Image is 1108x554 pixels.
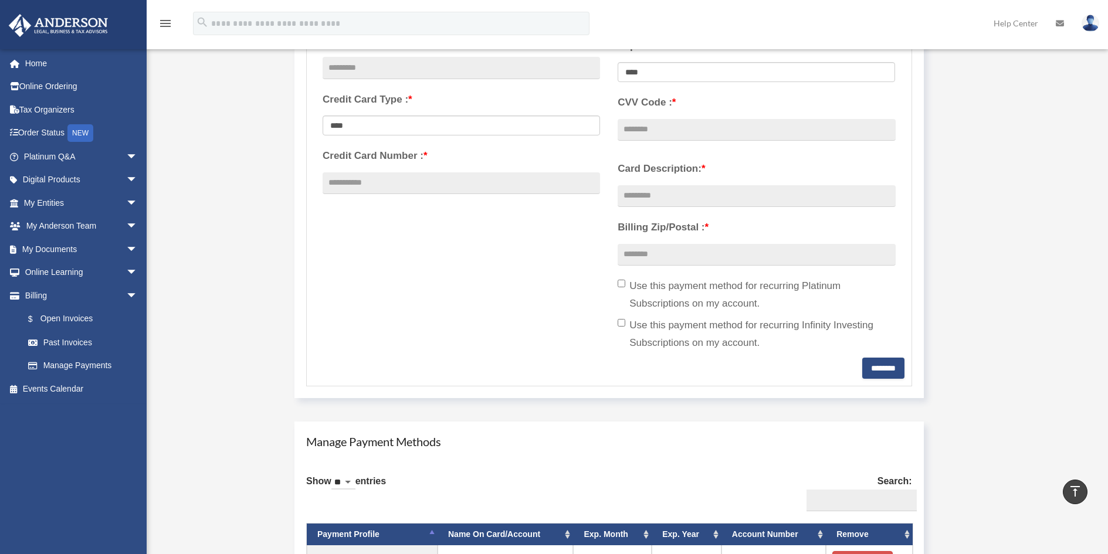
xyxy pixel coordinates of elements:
a: My Anderson Teamarrow_drop_down [8,215,155,238]
img: Anderson Advisors Platinum Portal [5,14,111,37]
a: Home [8,52,155,75]
th: Remove: activate to sort column ascending [826,524,912,545]
a: Past Invoices [16,331,155,354]
a: Digital Productsarrow_drop_down [8,168,155,192]
label: Card Description: [618,160,895,178]
span: $ [35,312,40,327]
i: vertical_align_top [1068,484,1082,498]
label: Use this payment method for recurring Infinity Investing Subscriptions on my account. [618,317,895,352]
a: Manage Payments [16,354,150,378]
a: menu [158,21,172,30]
a: Online Ordering [8,75,155,98]
input: Search: [807,490,917,512]
div: NEW [67,124,93,142]
th: Account Number: activate to sort column ascending [721,524,826,545]
a: Billingarrow_drop_down [8,284,155,307]
a: Tax Organizers [8,98,155,121]
span: arrow_drop_down [126,261,150,285]
i: search [196,16,209,29]
span: arrow_drop_down [126,237,150,261]
input: Use this payment method for recurring Infinity Investing Subscriptions on my account. [618,319,625,327]
span: arrow_drop_down [126,284,150,308]
span: arrow_drop_down [126,215,150,239]
a: Order StatusNEW [8,121,155,145]
img: User Pic [1082,15,1099,32]
a: Platinum Q&Aarrow_drop_down [8,145,155,168]
th: Exp. Month: activate to sort column ascending [573,524,652,545]
span: arrow_drop_down [126,145,150,169]
a: vertical_align_top [1063,480,1087,504]
i: menu [158,16,172,30]
select: Showentries [331,476,355,490]
input: Use this payment method for recurring Platinum Subscriptions on my account. [618,280,625,287]
label: Billing Zip/Postal : [618,219,895,236]
a: Online Learningarrow_drop_down [8,261,155,284]
label: Search: [802,473,912,512]
a: $Open Invoices [16,307,155,331]
h4: Manage Payment Methods [306,433,912,450]
a: My Documentsarrow_drop_down [8,237,155,261]
label: Show entries [306,473,386,501]
label: Use this payment method for recurring Platinum Subscriptions on my account. [618,277,895,312]
span: arrow_drop_down [126,168,150,192]
span: arrow_drop_down [126,191,150,215]
th: Name On Card/Account: activate to sort column ascending [438,524,574,545]
label: CVV Code : [618,94,895,111]
th: Payment Profile: activate to sort column descending [307,524,438,545]
label: Credit Card Type : [323,91,600,108]
th: Exp. Year: activate to sort column ascending [652,524,721,545]
a: Events Calendar [8,377,155,400]
a: My Entitiesarrow_drop_down [8,191,155,215]
label: Credit Card Number : [323,147,600,165]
